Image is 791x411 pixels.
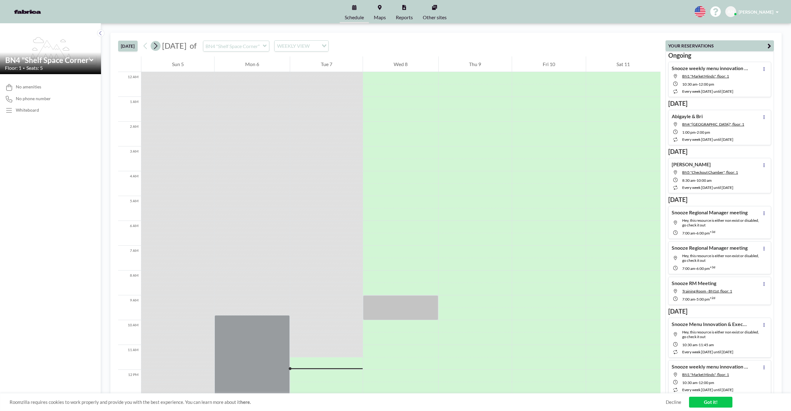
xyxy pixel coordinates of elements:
[668,100,771,107] h3: [DATE]
[276,42,311,50] span: WEEKLY VIEW
[345,15,364,20] span: Schedule
[682,122,744,127] span: BN4 "Shelf Space Corner", floor: 1
[672,209,748,216] h4: Snooze Regional Manager meeting
[374,15,386,20] span: Maps
[682,387,733,392] span: every week [DATE] until [DATE]
[699,342,714,347] span: 11:45 AM
[682,231,695,235] span: 7:00 AM
[118,320,141,345] div: 10 AM
[26,65,43,71] span: Seats: 5
[141,56,214,72] div: Sun 5
[699,380,714,385] span: 12:00 PM
[682,218,759,227] span: Hey, this resource is either non exist or disabled, go check it out
[203,41,263,51] input: BN4 "Shelf Space Corner"
[682,170,738,175] span: BN5 "Checkout Chamber", floor: 1
[672,364,749,370] h4: Snooze weekly menu innovation & execution meeting
[682,130,696,135] span: 1:00 PM
[16,84,41,90] span: No amenities
[672,280,716,286] h4: Snooze RM Meeting
[682,266,695,271] span: 7:00 AM
[672,321,749,327] h4: Snooze Menu Innovation & Execution
[682,253,759,263] span: Hey, this resource is either non exist or disabled, go check it out
[668,307,771,315] h3: [DATE]
[710,265,715,269] sup: +3d
[118,345,141,370] div: 11 AM
[118,171,141,196] div: 4 AM
[682,82,697,87] span: 10:30 AM
[439,56,512,72] div: Thu 9
[668,51,771,59] h3: Ongoing
[5,56,90,65] input: BN4 "Shelf Space Corner"
[695,297,696,302] span: -
[23,66,25,70] span: •
[682,330,759,339] span: Hey, this resource is either non exist or disabled, go check it out
[396,15,413,20] span: Reports
[697,380,699,385] span: -
[697,130,710,135] span: 2:00 PM
[118,72,141,97] div: 12 AM
[697,82,699,87] span: -
[682,350,733,354] span: every week [DATE] until [DATE]
[290,56,363,72] div: Tue 7
[682,89,733,94] span: every week [DATE] until [DATE]
[16,96,51,101] span: No phone number
[682,342,697,347] span: 10:30 AM
[672,161,711,168] h4: [PERSON_NAME]
[727,9,734,15] span: AH
[312,42,318,50] input: Search for option
[689,397,732,408] a: Got it!
[672,65,749,71] h4: Snooze weekly menu innovation & execution meeting
[695,231,696,235] span: -
[586,56,661,72] div: Sat 11
[682,372,729,377] span: BN1 "Market Minds", floor: 1
[512,56,586,72] div: Fri 10
[739,9,773,15] span: [PERSON_NAME]
[695,266,696,271] span: -
[118,221,141,246] div: 6 AM
[423,15,447,20] span: Other sites
[695,178,696,183] span: -
[240,399,251,405] a: here.
[666,399,681,405] a: Decline
[672,245,748,251] h4: Snooze Regional Manager meeting
[363,56,438,72] div: Wed 8
[275,41,328,51] div: Search for option
[682,297,695,302] span: 7:00 AM
[682,74,729,78] span: BN1 "Market Minds", floor: 1
[665,40,774,51] button: YOUR RESERVATIONS
[672,113,703,119] h4: Abigayle & Bri
[118,196,141,221] div: 5 AM
[118,122,141,146] div: 2 AM
[682,380,697,385] span: 10:30 AM
[162,41,187,50] span: [DATE]
[668,148,771,155] h3: [DATE]
[214,56,289,72] div: Mon 6
[710,230,715,234] sup: +3d
[16,107,39,113] div: Whiteboard
[118,295,141,320] div: 9 AM
[682,185,733,190] span: every week [DATE] until [DATE]
[682,178,695,183] span: 8:30 AM
[5,65,21,71] span: Floor: 1
[696,297,710,302] span: 5:00 PM
[10,399,666,405] span: Roomzilla requires cookies to work properly and provide you with the best experience. You can lea...
[696,130,697,135] span: -
[699,82,714,87] span: 12:00 PM
[710,296,715,300] sup: +2d
[118,246,141,270] div: 7 AM
[696,178,712,183] span: 10:00 AM
[668,196,771,203] h3: [DATE]
[118,146,141,171] div: 3 AM
[682,137,733,142] span: every week [DATE] until [DATE]
[682,289,732,293] span: Training Room - BN1st, floor: 1
[696,266,710,271] span: 6:00 PM
[118,370,141,395] div: 12 PM
[10,6,45,18] img: organization-logo
[118,270,141,295] div: 8 AM
[696,231,710,235] span: 6:00 PM
[190,41,197,51] span: of
[118,97,141,122] div: 1 AM
[118,41,138,51] button: [DATE]
[697,342,699,347] span: -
